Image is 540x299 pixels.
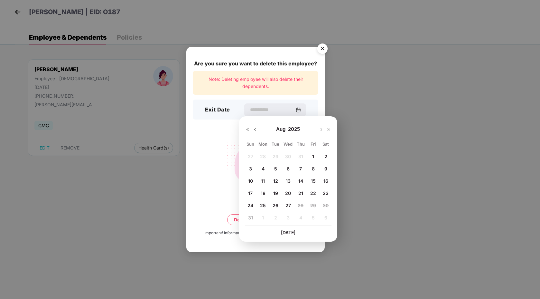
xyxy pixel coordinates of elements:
span: 21 [298,190,303,196]
span: 12 [273,178,278,184]
img: svg+xml;base64,PHN2ZyBpZD0iRHJvcGRvd24tMzJ4MzIiIHhtbG5zPSJodHRwOi8vd3d3LnczLm9yZy8yMDAwL3N2ZyIgd2... [253,127,258,132]
span: 23 [323,190,329,196]
img: svg+xml;base64,PHN2ZyBpZD0iRHJvcGRvd24tMzJ4MzIiIHhtbG5zPSJodHRwOi8vd3d3LnczLm9yZy8yMDAwL3N2ZyIgd2... [319,127,324,132]
div: Important! Information once deleted, can’t be recovered. [204,230,307,236]
span: 20 [285,190,291,196]
span: 16 [323,178,328,184]
span: 6 [287,166,290,171]
span: 27 [285,203,291,208]
span: [DATE] [281,230,295,235]
span: 1 [312,154,314,159]
span: 9 [324,166,327,171]
span: 5 [274,166,277,171]
div: Are you sure you want to delete this employee? [193,60,318,68]
div: Note: Deleting employee will also delete their dependents. [193,71,318,95]
span: 24 [247,203,253,208]
img: svg+xml;base64,PHN2ZyB4bWxucz0iaHR0cDovL3d3dy53My5vcmcvMjAwMC9zdmciIHdpZHRoPSI1NiIgaGVpZ2h0PSI1Ni... [313,41,331,59]
div: Mon [257,141,269,147]
div: Sat [320,141,331,147]
span: 11 [261,178,265,184]
span: 15 [311,178,316,184]
span: 7 [299,166,302,171]
div: Fri [308,141,319,147]
span: 25 [260,203,266,208]
span: 3 [249,166,252,171]
h3: Exit Date [205,106,230,114]
img: svg+xml;base64,PHN2ZyB4bWxucz0iaHR0cDovL3d3dy53My5vcmcvMjAwMC9zdmciIHdpZHRoPSIxNiIgaGVpZ2h0PSIxNi... [326,127,331,132]
button: Delete permanently [227,214,284,225]
span: 17 [248,190,253,196]
div: Thu [295,141,306,147]
span: 22 [310,190,316,196]
div: Sun [245,141,256,147]
span: 2 [324,154,327,159]
div: Wed [283,141,294,147]
div: Tue [270,141,281,147]
span: 8 [312,166,315,171]
span: 26 [273,203,278,208]
span: 4 [262,166,265,171]
span: 18 [261,190,265,196]
img: svg+xml;base64,PHN2ZyB4bWxucz0iaHR0cDovL3d3dy53My5vcmcvMjAwMC9zdmciIHdpZHRoPSIyMjQiIGhlaWdodD0iMT... [219,138,292,188]
span: 19 [273,190,278,196]
span: Aug [276,126,288,132]
span: 14 [298,178,303,184]
span: 10 [248,178,253,184]
img: svg+xml;base64,PHN2ZyB4bWxucz0iaHR0cDovL3d3dy53My5vcmcvMjAwMC9zdmciIHdpZHRoPSIxNiIgaGVpZ2h0PSIxNi... [245,127,250,132]
button: Close [313,41,331,58]
span: 2025 [288,126,300,132]
img: svg+xml;base64,PHN2ZyBpZD0iQ2FsZW5kYXItMzJ4MzIiIHhtbG5zPSJodHRwOi8vd3d3LnczLm9yZy8yMDAwL3N2ZyIgd2... [296,107,301,112]
span: 13 [286,178,291,184]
